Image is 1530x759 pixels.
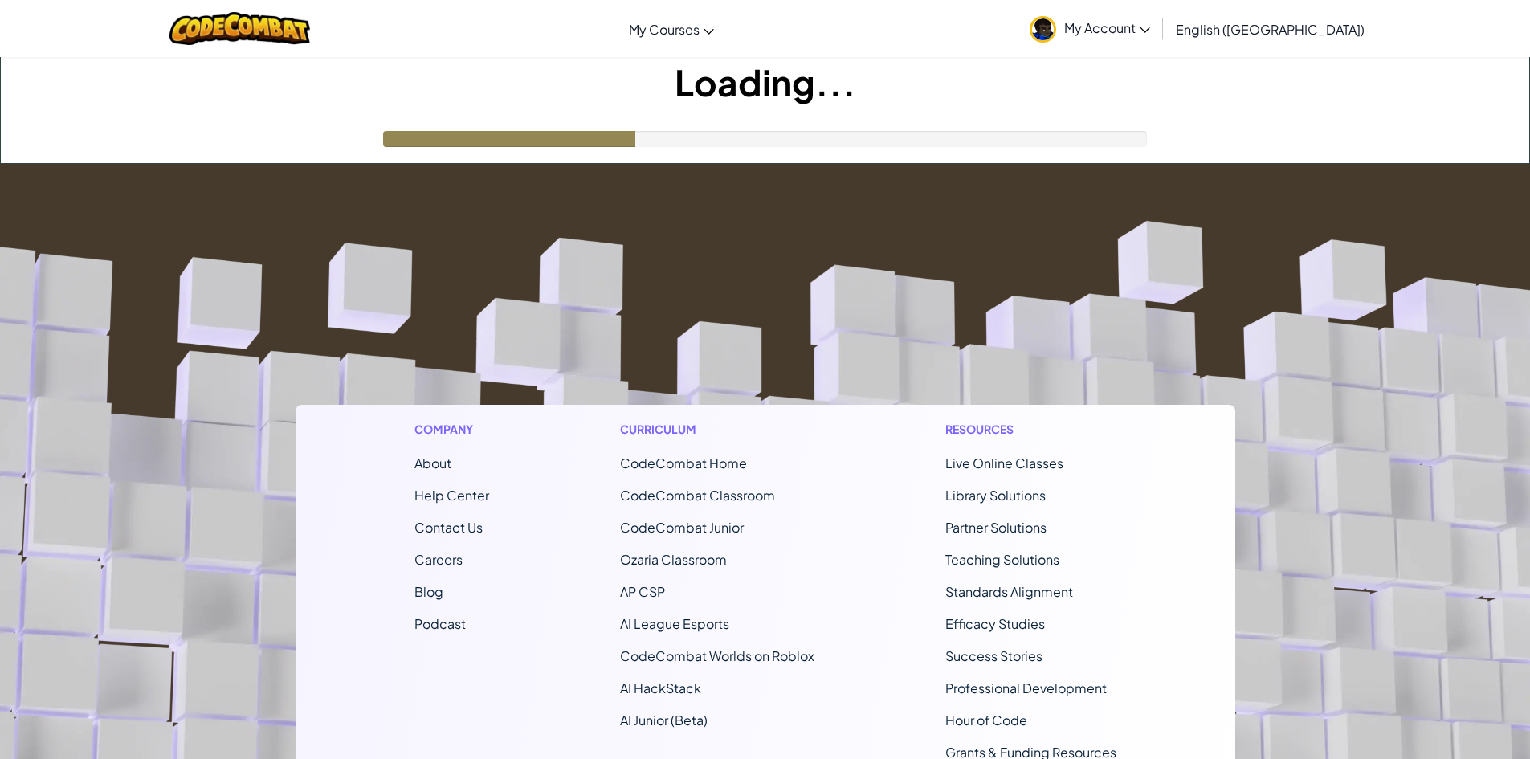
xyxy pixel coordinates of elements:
h1: Loading... [1,57,1529,107]
a: Ozaria Classroom [620,551,727,568]
span: My Courses [629,21,700,38]
a: Live Online Classes [945,455,1063,471]
span: Contact Us [414,519,483,536]
a: My Courses [621,7,722,51]
h1: Curriculum [620,421,814,438]
a: Hour of Code [945,712,1027,728]
a: AI Junior (Beta) [620,712,708,728]
a: AI League Esports [620,615,729,632]
a: My Account [1022,3,1158,54]
a: Partner Solutions [945,519,1047,536]
span: CodeCombat Home [620,455,747,471]
a: Professional Development [945,679,1107,696]
a: Podcast [414,615,466,632]
a: Help Center [414,487,489,504]
a: CodeCombat Junior [620,519,744,536]
a: Library Solutions [945,487,1046,504]
a: Blog [414,583,443,600]
span: My Account [1064,19,1150,36]
img: avatar [1030,16,1056,43]
a: Careers [414,551,463,568]
a: Success Stories [945,647,1042,664]
a: English ([GEOGRAPHIC_DATA]) [1168,7,1373,51]
img: CodeCombat logo [169,12,310,45]
a: AP CSP [620,583,665,600]
a: CodeCombat Classroom [620,487,775,504]
h1: Resources [945,421,1116,438]
a: Teaching Solutions [945,551,1059,568]
a: CodeCombat Worlds on Roblox [620,647,814,664]
span: English ([GEOGRAPHIC_DATA]) [1176,21,1365,38]
a: Standards Alignment [945,583,1073,600]
h1: Company [414,421,489,438]
a: AI HackStack [620,679,701,696]
a: About [414,455,451,471]
a: Efficacy Studies [945,615,1045,632]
